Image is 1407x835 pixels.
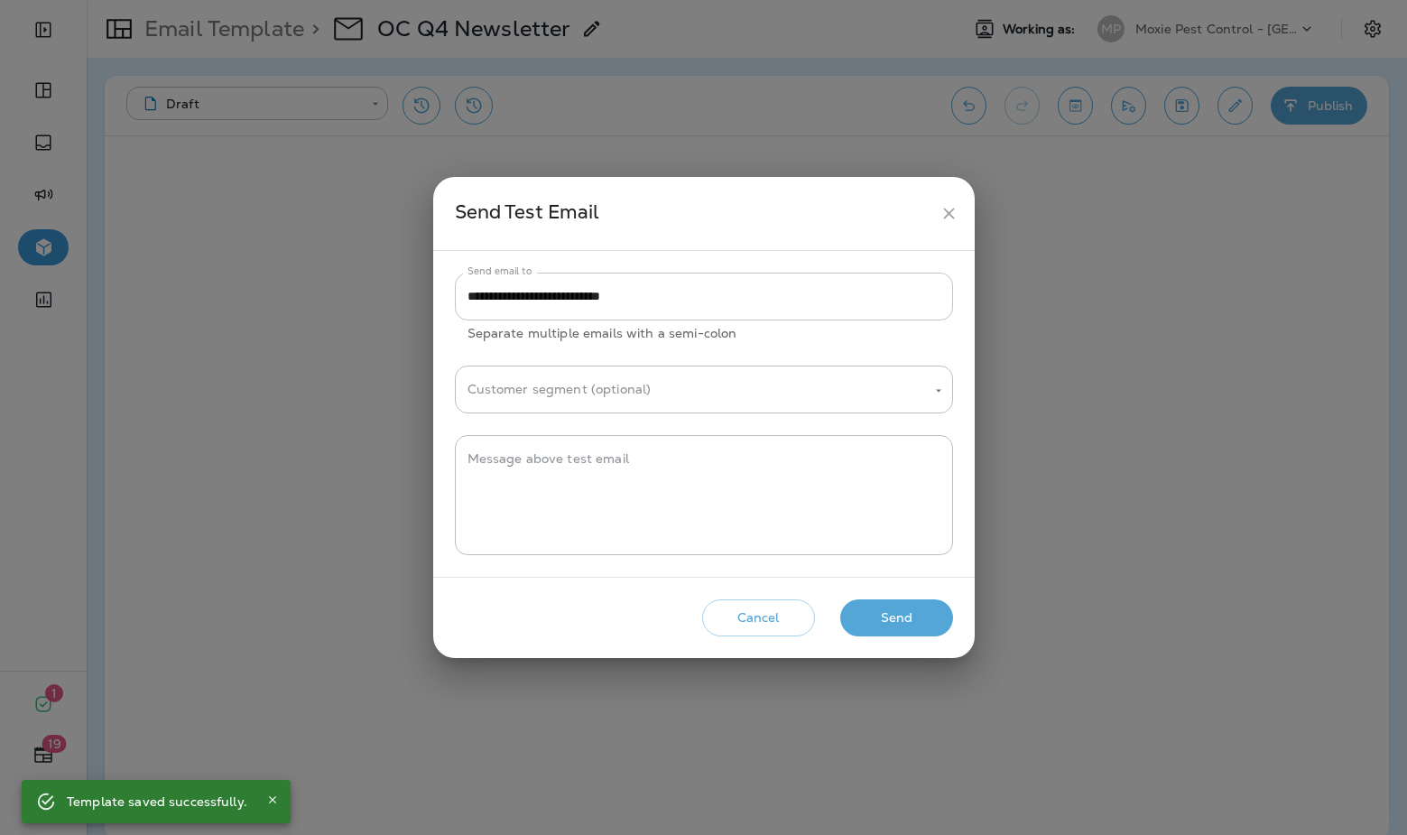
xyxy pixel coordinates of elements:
button: Open [930,383,947,399]
div: Template saved successfully. [67,785,247,818]
div: Send Test Email [455,197,932,230]
button: Send [840,599,953,636]
button: close [932,197,966,230]
button: Cancel [702,599,815,636]
label: Send email to [467,264,532,278]
button: Close [262,789,283,811]
p: Separate multiple emails with a semi-colon [467,323,940,344]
